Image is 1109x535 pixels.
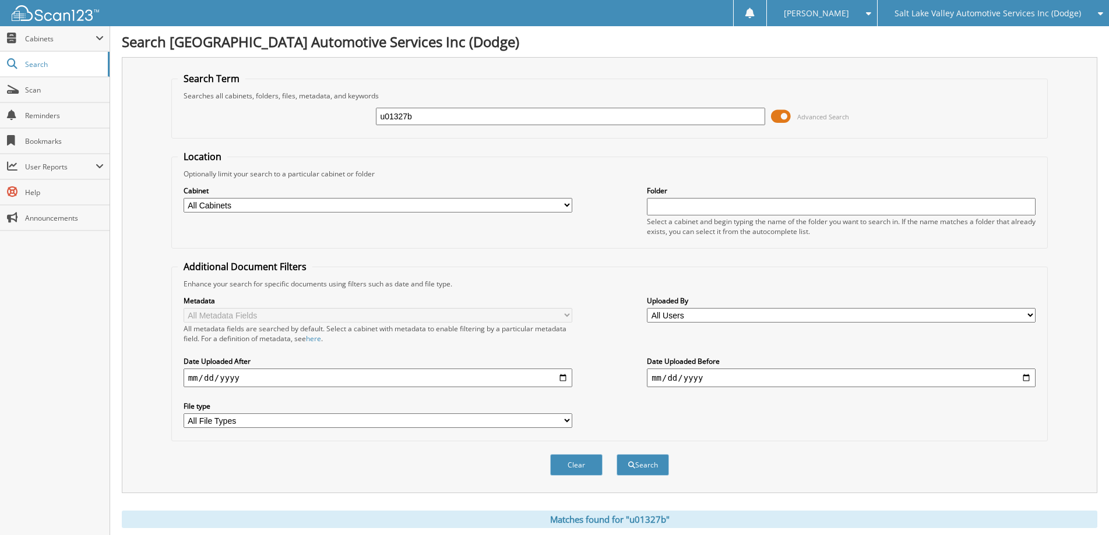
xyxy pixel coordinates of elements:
label: Folder [647,186,1036,196]
div: Optionally limit your search to a particular cabinet or folder [178,169,1042,179]
span: [PERSON_NAME] [784,10,849,17]
span: Salt Lake Valley Automotive Services Inc (Dodge) [895,10,1081,17]
span: Cabinets [25,34,96,44]
input: end [647,369,1036,387]
label: Date Uploaded After [184,356,572,366]
div: All metadata fields are searched by default. Select a cabinet with metadata to enable filtering b... [184,324,572,343]
legend: Location [178,150,227,163]
span: Bookmarks [25,136,104,146]
span: Scan [25,85,104,95]
span: Search [25,59,102,69]
button: Search [617,454,669,476]
div: Matches found for "u01327b" [122,511,1097,528]
img: scan123-logo-white.svg [12,5,99,21]
h1: Search [GEOGRAPHIC_DATA] Automotive Services Inc (Dodge) [122,32,1097,51]
div: Select a cabinet and begin typing the name of the folder you want to search in. If the name match... [647,217,1036,236]
label: Metadata [184,296,572,306]
label: File type [184,401,572,411]
span: Help [25,187,104,197]
label: Uploaded By [647,296,1036,306]
label: Date Uploaded Before [647,356,1036,366]
legend: Additional Document Filters [178,260,312,273]
label: Cabinet [184,186,572,196]
input: start [184,369,572,387]
span: User Reports [25,162,96,172]
span: Announcements [25,213,104,223]
a: here [306,334,321,343]
span: Reminders [25,111,104,121]
span: Advanced Search [797,112,849,121]
button: Clear [550,454,603,476]
div: Enhance your search for specific documents using filters such as date and file type. [178,279,1042,289]
legend: Search Term [178,72,245,85]
div: Searches all cabinets, folders, files, metadata, and keywords [178,91,1042,101]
